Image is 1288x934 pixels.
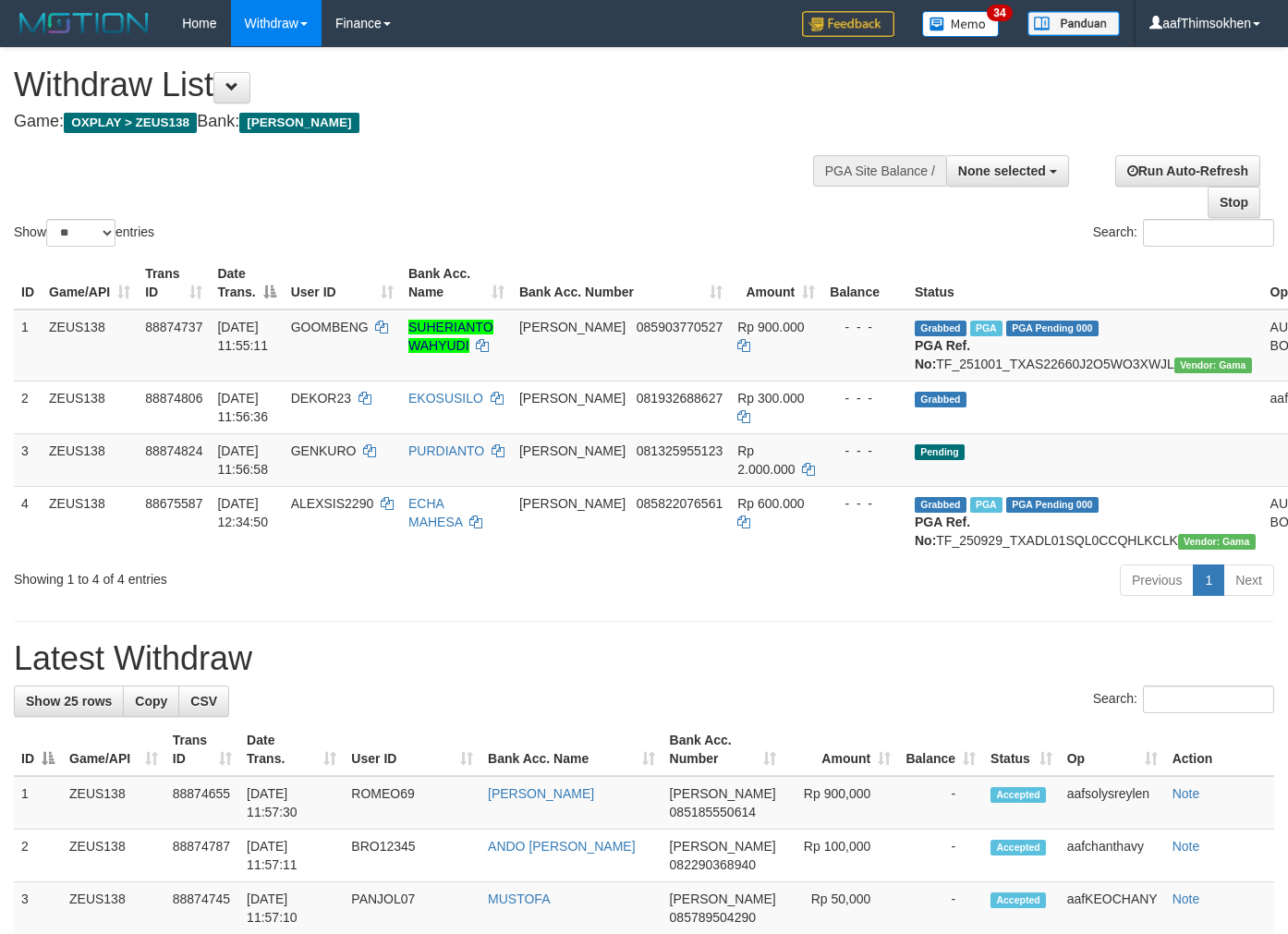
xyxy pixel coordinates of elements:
span: GOOMBENG [291,320,369,334]
a: MUSTOFA [488,892,550,906]
td: 1 [14,776,62,830]
span: Pending [915,444,965,460]
td: 4 [14,486,42,557]
th: User ID: activate to sort column ascending [344,723,480,776]
span: 88874737 [145,320,202,334]
span: Accepted [990,892,1046,908]
span: ALEXSIS2290 [291,496,374,511]
a: ECHA MAHESA [408,496,462,529]
td: aafchanthavy [1060,830,1165,882]
td: aafsolysreylen [1060,776,1165,830]
span: Vendor URL: https://trx31.1velocity.biz [1174,358,1252,373]
td: ROMEO69 [344,776,480,830]
th: Game/API: activate to sort column ascending [62,723,165,776]
a: 1 [1193,564,1224,596]
span: [PERSON_NAME] [519,320,626,334]
label: Show entries [14,219,154,247]
td: 2 [14,830,62,882]
th: ID [14,257,42,309]
th: Amount: activate to sort column ascending [730,257,822,309]
a: Show 25 rows [14,685,124,717]
h1: Latest Withdraw [14,640,1274,677]
span: Accepted [990,840,1046,855]
div: - - - [830,389,900,407]
a: Copy [123,685,179,717]
span: [PERSON_NAME] [519,443,626,458]
td: BRO12345 [344,830,480,882]
th: Bank Acc. Name: activate to sort column ascending [401,257,512,309]
select: Showentries [46,219,115,247]
th: Status [907,257,1263,309]
span: [DATE] 11:56:58 [217,443,268,477]
b: PGA Ref. No: [915,338,970,371]
a: PURDIANTO [408,443,484,458]
td: Rp 100,000 [784,830,899,882]
input: Search: [1143,219,1274,247]
span: OXPLAY > ZEUS138 [64,113,197,133]
td: ZEUS138 [42,381,138,433]
span: [DATE] 11:55:11 [217,320,268,353]
span: Grabbed [915,392,966,407]
img: Button%20Memo.svg [922,11,1000,37]
span: Copy 085789504290 to clipboard [670,910,756,925]
span: [PERSON_NAME] [519,391,626,406]
a: Stop [1208,187,1260,218]
th: Action [1165,723,1274,776]
div: - - - [830,318,900,336]
th: Date Trans.: activate to sort column descending [210,257,283,309]
a: Run Auto-Refresh [1115,155,1260,187]
span: GENKURO [291,443,357,458]
td: 3 [14,433,42,486]
span: [PERSON_NAME] [670,786,776,801]
span: Rp 2.000.000 [737,443,795,477]
th: Bank Acc. Number: activate to sort column ascending [662,723,784,776]
img: panduan.png [1027,11,1120,36]
a: Previous [1120,564,1194,596]
th: Trans ID: activate to sort column ascending [165,723,239,776]
button: None selected [946,155,1069,187]
span: CSV [190,694,217,709]
div: - - - [830,494,900,513]
td: Rp 900,000 [784,776,899,830]
div: - - - [830,442,900,460]
h1: Withdraw List [14,67,840,103]
div: PGA Site Balance / [813,155,946,187]
a: ANDO [PERSON_NAME] [488,839,635,854]
span: Accepted [990,787,1046,803]
span: Grabbed [915,497,966,513]
b: PGA Ref. No: [915,515,970,548]
td: 88874655 [165,776,239,830]
span: Copy 085822076561 to clipboard [637,496,723,511]
th: ID: activate to sort column descending [14,723,62,776]
td: - [898,776,983,830]
a: Note [1173,786,1200,801]
a: SUHERIANTO WAHYUDI [408,320,493,353]
td: 2 [14,381,42,433]
span: PGA Pending [1006,497,1099,513]
td: 1 [14,309,42,382]
th: Amount: activate to sort column ascending [784,723,899,776]
label: Search: [1093,219,1274,247]
span: 88675587 [145,496,202,511]
td: [DATE] 11:57:30 [239,776,344,830]
th: User ID: activate to sort column ascending [284,257,401,309]
a: Note [1173,892,1200,906]
input: Search: [1143,685,1274,713]
a: CSV [178,685,229,717]
td: 88874787 [165,830,239,882]
span: Copy [135,694,167,709]
span: Rp 900.000 [737,320,804,334]
td: TF_251001_TXAS22660J2O5WO3XWJL [907,309,1263,382]
span: Rp 600.000 [737,496,804,511]
td: ZEUS138 [62,776,165,830]
span: DEKOR23 [291,391,351,406]
th: Status: activate to sort column ascending [983,723,1060,776]
span: Show 25 rows [26,694,112,709]
span: [PERSON_NAME] [239,113,358,133]
span: Copy 081932688627 to clipboard [637,391,723,406]
span: 88874824 [145,443,202,458]
img: Feedback.jpg [802,11,894,37]
th: Balance: activate to sort column ascending [898,723,983,776]
span: [PERSON_NAME] [670,892,776,906]
a: EKOSUSILO [408,391,483,406]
